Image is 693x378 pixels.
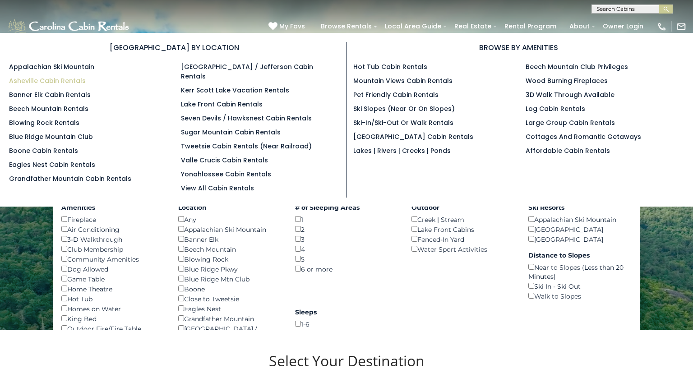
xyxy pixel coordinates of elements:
[295,254,398,264] div: 5
[61,304,165,313] div: Homes on Water
[61,254,165,264] div: Community Amenities
[295,329,398,339] div: 7-11
[178,244,282,254] div: Beech Mountain
[528,234,632,244] div: [GEOGRAPHIC_DATA]
[178,224,282,234] div: Appalachian Ski Mountain
[526,90,614,99] a: 3D Walk Through Available
[61,214,165,224] div: Fireplace
[61,224,165,234] div: Air Conditioning
[9,118,79,127] a: Blowing Rock Rentals
[9,174,131,183] a: Grandfather Mountain Cabin Rentals
[353,132,473,141] a: [GEOGRAPHIC_DATA] Cabin Rentals
[450,19,496,33] a: Real Estate
[528,251,632,260] label: Distance to Slopes
[353,62,427,71] a: Hot Tub Cabin Rentals
[598,19,648,33] a: Owner Login
[178,203,282,212] label: Location
[181,100,263,109] a: Lake Front Cabin Rentals
[526,76,608,85] a: Wood Burning Fireplaces
[181,114,312,123] a: Seven Devils / Hawksnest Cabin Rentals
[178,254,282,264] div: Blowing Rock
[353,146,451,155] a: Lakes | Rivers | Creeks | Ponds
[181,170,271,179] a: Yonahlossee Cabin Rentals
[9,42,339,53] h3: [GEOGRAPHIC_DATA] BY LOCATION
[61,264,165,274] div: Dog Allowed
[9,146,78,155] a: Boone Cabin Rentals
[411,203,515,212] label: Outdoor
[411,224,515,234] div: Lake Front Cabins
[295,203,398,212] label: # of Sleeping Areas
[528,214,632,224] div: Appalachian Ski Mountain
[181,184,254,193] a: View All Cabin Rentals
[528,224,632,234] div: [GEOGRAPHIC_DATA]
[181,62,313,81] a: [GEOGRAPHIC_DATA] / Jefferson Cabin Rentals
[9,160,95,169] a: Eagles Nest Cabin Rentals
[528,203,632,212] label: Ski Resorts
[61,234,165,244] div: 3-D Walkthrough
[676,22,686,32] img: mail-regular-white.png
[178,234,282,244] div: Banner Elk
[178,264,282,274] div: Blue Ridge Pkwy
[411,214,515,224] div: Creek | Stream
[61,313,165,323] div: King Bed
[61,274,165,284] div: Game Table
[295,224,398,234] div: 2
[526,132,641,141] a: Cottages and Romantic Getaways
[528,291,632,301] div: Walk to Slopes
[178,304,282,313] div: Eagles Nest
[61,294,165,304] div: Hot Tub
[9,132,93,141] a: Blue Ridge Mountain Club
[295,319,398,329] div: 1-6
[181,156,268,165] a: Valle Crucis Cabin Rentals
[178,294,282,304] div: Close to Tweetsie
[9,104,88,113] a: Beech Mountain Rentals
[353,90,439,99] a: Pet Friendly Cabin Rentals
[500,19,561,33] a: Rental Program
[61,284,165,294] div: Home Theatre
[9,76,86,85] a: Asheville Cabin Rentals
[178,313,282,323] div: Grandfather Mountain
[268,22,307,32] a: My Favs
[565,19,594,33] a: About
[295,264,398,274] div: 6 or more
[181,86,289,95] a: Kerr Scott Lake Vacation Rentals
[181,142,312,151] a: Tweetsie Cabin Rentals (Near Railroad)
[178,323,282,342] div: [GEOGRAPHIC_DATA] / [PERSON_NAME]
[316,19,376,33] a: Browse Rentals
[380,19,446,33] a: Local Area Guide
[353,104,455,113] a: Ski Slopes (Near or On Slopes)
[528,262,632,281] div: Near to Slopes (Less than 20 Minutes)
[178,274,282,284] div: Blue Ridge Mtn Club
[295,244,398,254] div: 4
[295,308,398,317] label: Sleeps
[279,22,305,31] span: My Favs
[657,22,667,32] img: phone-regular-white.png
[411,244,515,254] div: Water Sport Activities
[295,214,398,224] div: 1
[353,42,684,53] h3: BROWSE BY AMENITIES
[7,18,132,36] img: White-1-1-2.png
[411,234,515,244] div: Fenced-In Yard
[526,104,585,113] a: Log Cabin Rentals
[9,62,94,71] a: Appalachian Ski Mountain
[295,234,398,244] div: 3
[181,128,281,137] a: Sugar Mountain Cabin Rentals
[526,146,610,155] a: Affordable Cabin Rentals
[526,62,628,71] a: Beech Mountain Club Privileges
[178,214,282,224] div: Any
[528,281,632,291] div: Ski In - Ski Out
[353,118,453,127] a: Ski-in/Ski-Out or Walk Rentals
[353,76,453,85] a: Mountain Views Cabin Rentals
[61,323,165,333] div: Outdoor Fire/Fire Table
[178,284,282,294] div: Boone
[61,244,165,254] div: Club Membership
[61,203,165,212] label: Amenities
[526,118,615,127] a: Large Group Cabin Rentals
[9,90,91,99] a: Banner Elk Cabin Rentals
